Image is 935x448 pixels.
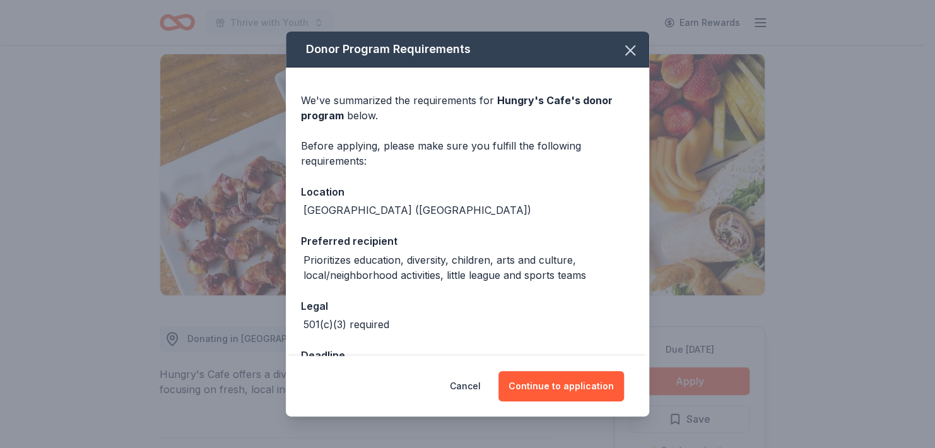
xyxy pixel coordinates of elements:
[286,32,649,68] div: Donor Program Requirements
[301,233,634,249] div: Preferred recipient
[303,317,389,332] div: 501(c)(3) required
[450,371,481,401] button: Cancel
[301,298,634,314] div: Legal
[301,138,634,168] div: Before applying, please make sure you fulfill the following requirements:
[301,184,634,200] div: Location
[301,347,634,363] div: Deadline
[303,252,634,283] div: Prioritizes education, diversity, children, arts and culture, local/neighborhood activities, litt...
[498,371,624,401] button: Continue to application
[303,203,531,218] div: [GEOGRAPHIC_DATA] ([GEOGRAPHIC_DATA])
[301,93,634,123] div: We've summarized the requirements for below.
